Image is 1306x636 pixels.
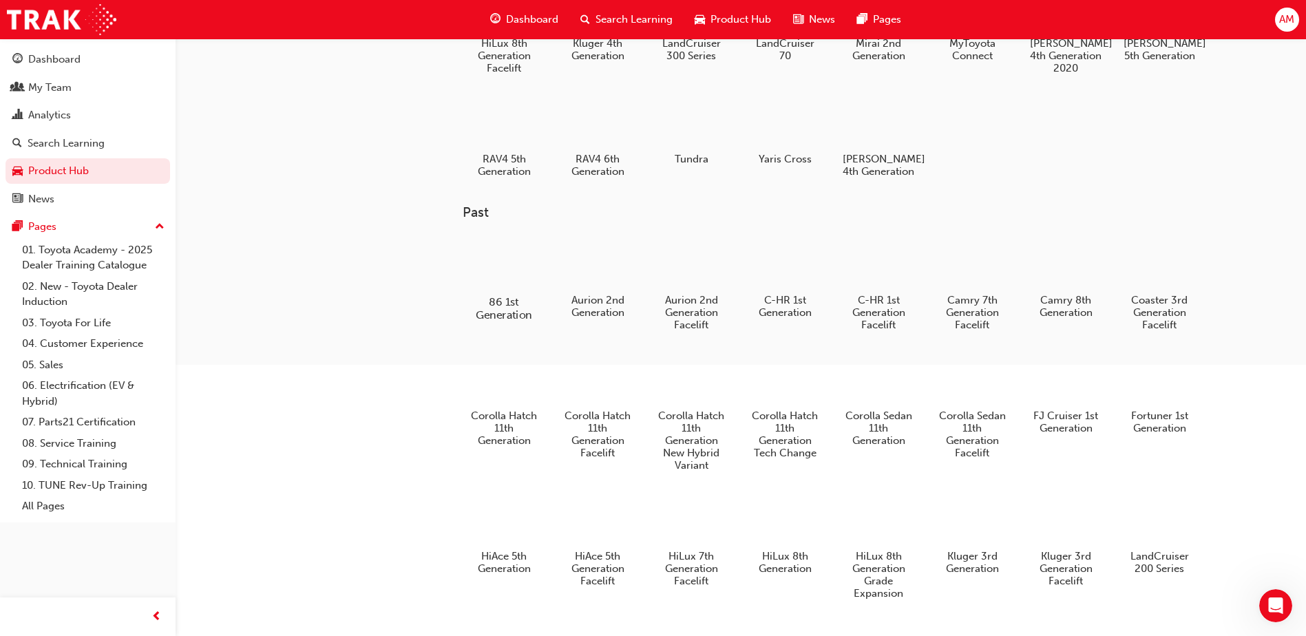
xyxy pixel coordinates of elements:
a: guage-iconDashboard [479,6,569,34]
h5: Camry 7th Generation Facelift [936,294,1009,331]
a: Product Hub [6,158,170,184]
a: FJ Cruiser 1st Generation [1024,348,1107,440]
h5: Kluger 3rd Generation Facelift [1030,550,1102,587]
a: Camry 8th Generation [1024,232,1107,324]
a: RAV4 6th Generation [556,90,639,182]
a: Search Learning [6,131,170,156]
a: HiLux 7th Generation Facelift [650,488,733,593]
h5: Corolla Hatch 11th Generation New Hybrid Variant [655,410,728,471]
h5: Yaris Cross [749,153,821,165]
a: Corolla Hatch 11th Generation New Hybrid Variant [650,348,733,477]
div: Pages [28,219,56,235]
a: All Pages [17,496,170,517]
span: prev-icon [151,608,162,626]
h5: Mirai 2nd Generation [843,37,915,62]
a: 08. Service Training [17,433,170,454]
a: Yaris Cross [744,90,826,170]
a: HiLux 8th Generation Grade Expansion [837,488,920,605]
a: Corolla Hatch 11th Generation [463,348,545,452]
h5: Corolla Hatch 11th Generation [468,410,540,447]
span: car-icon [12,165,23,178]
span: search-icon [580,11,590,28]
h5: Aurion 2nd Generation Facelift [655,294,728,331]
span: News [809,12,835,28]
div: News [28,191,54,207]
a: search-iconSearch Learning [569,6,684,34]
h5: Kluger 3rd Generation [936,550,1009,575]
iframe: Intercom live chat [1259,589,1292,622]
h5: HiLux 8th Generation Facelift [468,37,540,74]
button: Pages [6,214,170,240]
a: car-iconProduct Hub [684,6,782,34]
h5: RAV4 6th Generation [562,153,634,178]
a: HiLux 8th Generation [744,488,826,580]
span: guage-icon [490,11,501,28]
h5: HiAce 5th Generation [468,550,540,575]
div: Dashboard [28,52,81,67]
a: Corolla Hatch 11th Generation Tech Change [744,348,826,465]
h3: Past [463,204,1245,220]
span: chart-icon [12,109,23,122]
a: 02. New - Toyota Dealer Induction [17,276,170,312]
a: Analytics [6,103,170,128]
h5: Corolla Sedan 11th Generation Facelift [936,410,1009,459]
h5: Corolla Sedan 11th Generation [843,410,915,447]
h5: LandCruiser 70 [749,37,821,62]
div: Analytics [28,107,71,123]
div: Search Learning [28,136,105,151]
h5: HiAce 5th Generation Facelift [562,550,634,587]
span: news-icon [793,11,803,28]
span: guage-icon [12,54,23,66]
h5: Coaster 3rd Generation Facelift [1124,294,1196,331]
h5: 86 1st Generation [466,295,543,321]
h5: Corolla Hatch 11th Generation Tech Change [749,410,821,459]
a: Dashboard [6,47,170,72]
h5: Tundra [655,153,728,165]
a: HiAce 5th Generation Facelift [556,488,639,593]
a: Corolla Sedan 11th Generation Facelift [931,348,1013,465]
span: Dashboard [506,12,558,28]
div: My Team [28,80,72,96]
h5: RAV4 5th Generation [468,153,540,178]
span: pages-icon [857,11,867,28]
a: News [6,187,170,212]
button: DashboardMy TeamAnalyticsSearch LearningProduct HubNews [6,44,170,214]
a: LandCruiser 200 Series [1118,488,1201,580]
a: Kluger 3rd Generation Facelift [1024,488,1107,593]
a: Coaster 3rd Generation Facelift [1118,232,1201,337]
h5: Camry 8th Generation [1030,294,1102,319]
h5: Fortuner 1st Generation [1124,410,1196,434]
span: search-icon [12,138,22,150]
a: 04. Customer Experience [17,333,170,354]
a: C-HR 1st Generation [744,232,826,324]
a: Fortuner 1st Generation [1118,348,1201,440]
a: 01. Toyota Academy - 2025 Dealer Training Catalogue [17,240,170,276]
h5: C-HR 1st Generation [749,294,821,319]
a: Tundra [650,90,733,170]
h5: LandCruiser 300 Series [655,37,728,62]
a: Camry 7th Generation Facelift [931,232,1013,337]
h5: C-HR 1st Generation Facelift [843,294,915,331]
button: AM [1275,8,1299,32]
h5: LandCruiser 200 Series [1124,550,1196,575]
h5: HiLux 8th Generation [749,550,821,575]
a: My Team [6,75,170,100]
h5: MyToyota Connect [936,37,1009,62]
a: 07. Parts21 Certification [17,412,170,433]
a: RAV4 5th Generation [463,90,545,182]
a: Aurion 2nd Generation [556,232,639,324]
a: pages-iconPages [846,6,912,34]
span: news-icon [12,193,23,206]
a: 06. Electrification (EV & Hybrid) [17,375,170,412]
a: Trak [7,4,116,35]
a: news-iconNews [782,6,846,34]
a: [PERSON_NAME] 4th Generation [837,90,920,182]
span: pages-icon [12,221,23,233]
a: Kluger 3rd Generation [931,488,1013,580]
a: C-HR 1st Generation Facelift [837,232,920,337]
span: people-icon [12,82,23,94]
h5: HiLux 8th Generation Grade Expansion [843,550,915,600]
a: HiAce 5th Generation [463,488,545,580]
h5: HiLux 7th Generation Facelift [655,550,728,587]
